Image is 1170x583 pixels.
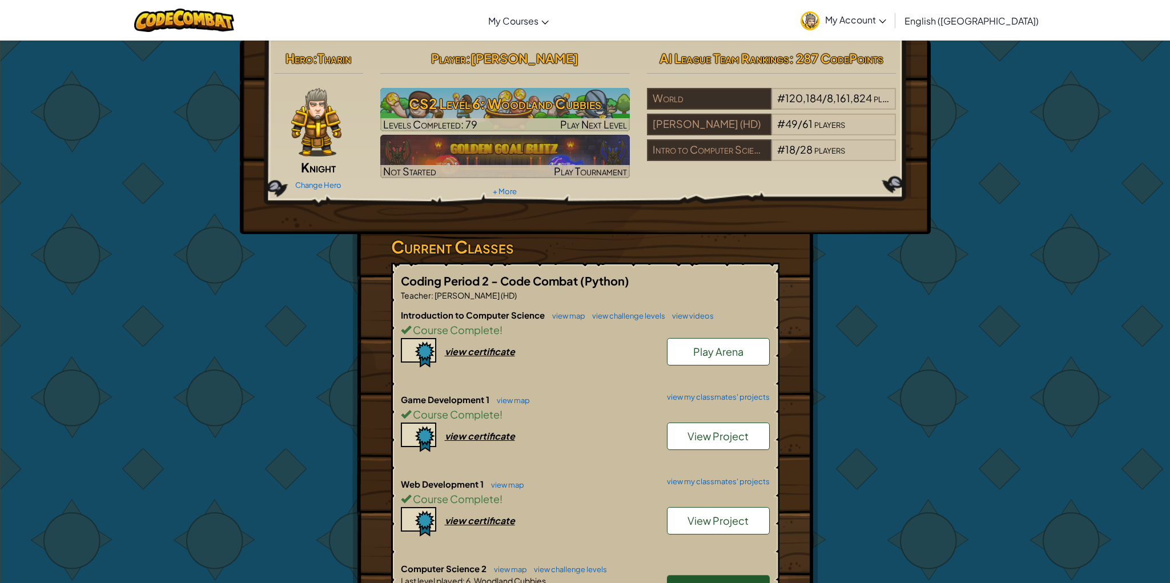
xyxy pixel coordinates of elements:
img: CS2 Level 6: Woodland Cubbies [380,88,630,131]
span: Knight [301,159,336,175]
span: / [822,91,827,104]
span: / [798,117,802,130]
h3: CS2 Level 6: Woodland Cubbies [380,91,630,116]
span: # [777,117,785,130]
span: View Project [687,514,749,527]
a: view map [546,311,585,320]
a: view certificate [401,514,515,526]
span: players [814,143,845,156]
span: View Project [687,429,749,443]
span: 120,184 [785,91,822,104]
span: Not Started [383,164,436,178]
span: : [431,290,433,300]
img: CodeCombat logo [134,9,234,32]
span: Course Complete [411,323,500,336]
div: Intro to Computer Science [647,139,771,161]
img: certificate-icon.png [401,338,436,368]
div: World [647,88,771,110]
span: Introduction to Computer Science [401,309,546,320]
span: Tharin [317,50,351,66]
span: players [874,91,904,104]
span: (Python) [580,274,629,288]
span: Levels Completed: 79 [383,118,477,131]
a: + More [493,187,517,196]
a: view challenge levels [528,565,607,574]
span: 28 [800,143,813,156]
a: My Courses [483,5,554,36]
span: ! [500,408,502,421]
img: avatar [801,11,819,30]
span: : [313,50,317,66]
img: Golden Goal [380,135,630,178]
span: Teacher [401,290,431,300]
a: view my classmates' projects [661,478,770,485]
a: view my classmates' projects [661,393,770,401]
span: players [814,117,845,130]
span: ! [500,323,502,336]
span: My Account [825,14,886,26]
a: view map [485,480,524,489]
div: view certificate [445,430,515,442]
a: view certificate [401,430,515,442]
img: certificate-icon.png [401,423,436,452]
a: Not StartedPlay Tournament [380,135,630,178]
span: English ([GEOGRAPHIC_DATA]) [904,15,1039,27]
span: [PERSON_NAME] (HD) [433,290,517,300]
a: [PERSON_NAME] (HD)#49/61players [647,124,896,138]
span: Course Complete [411,408,500,421]
a: view certificate [401,345,515,357]
span: 61 [802,117,813,130]
span: Hero [286,50,313,66]
span: : 287 CodePoints [789,50,883,66]
span: / [795,143,800,156]
span: Player [431,50,466,66]
a: view videos [666,311,714,320]
span: # [777,143,785,156]
span: 8,161,824 [827,91,872,104]
span: My Courses [488,15,538,27]
span: Computer Science 2 [401,563,488,574]
span: AI League Team Rankings [660,50,789,66]
span: Game Development 1 [401,394,491,405]
div: [PERSON_NAME] (HD) [647,114,771,135]
h3: Current Classes [391,234,779,260]
img: certificate-icon.png [401,507,436,537]
a: World#120,184/8,161,824players [647,99,896,112]
span: Coding Period 2 - Code Combat [401,274,580,288]
a: Change Hero [295,180,341,190]
a: Intro to Computer Science#18/28players [647,150,896,163]
a: view map [491,396,530,405]
span: # [777,91,785,104]
div: view certificate [445,514,515,526]
span: [PERSON_NAME] [471,50,578,66]
span: 18 [785,143,795,156]
div: view certificate [445,345,515,357]
a: view map [488,565,527,574]
a: My Account [795,2,892,38]
span: : [466,50,471,66]
a: view challenge levels [586,311,665,320]
a: English ([GEOGRAPHIC_DATA]) [899,5,1044,36]
span: Course Complete [411,492,500,505]
span: ! [500,492,502,505]
span: Play Next Level [560,118,627,131]
span: 49 [785,117,798,130]
span: Play Tournament [554,164,627,178]
span: Web Development 1 [401,479,485,489]
a: Play Next Level [380,88,630,131]
span: Play Arena [693,345,743,358]
img: knight-pose.png [291,88,341,156]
